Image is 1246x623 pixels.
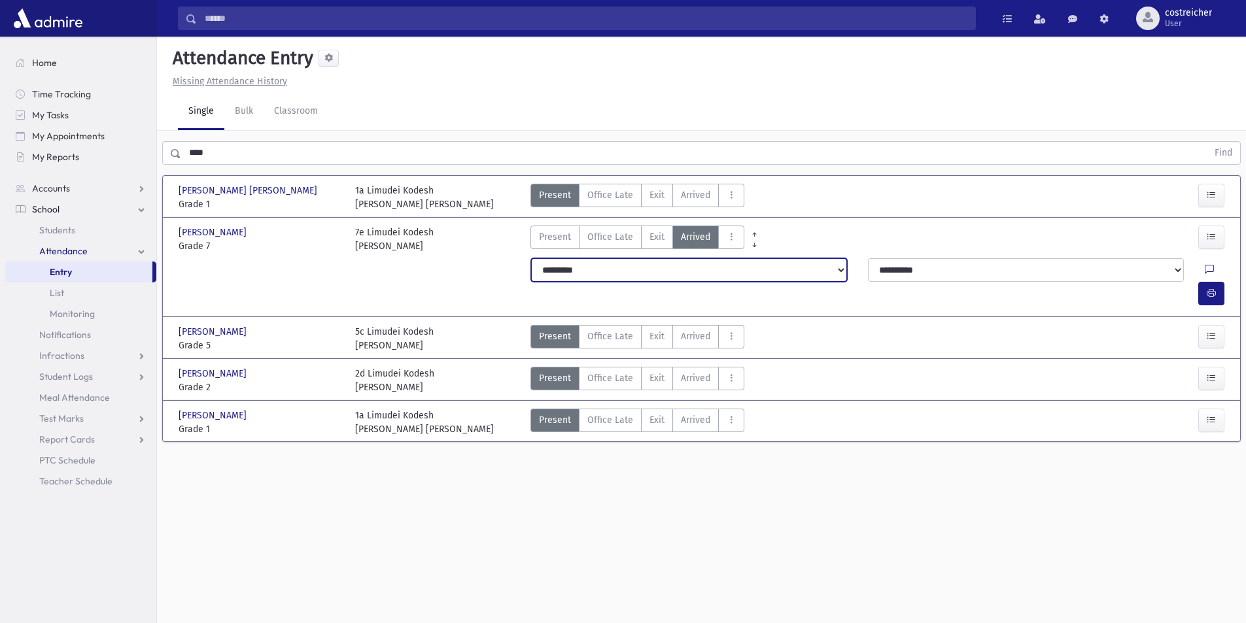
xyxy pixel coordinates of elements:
[5,303,156,324] a: Monitoring
[530,409,744,436] div: AttTypes
[649,413,665,427] span: Exit
[530,226,744,253] div: AttTypes
[39,413,84,424] span: Test Marks
[530,367,744,394] div: AttTypes
[197,7,975,30] input: Search
[681,329,710,343] span: Arrived
[264,93,328,130] a: Classroom
[649,329,665,343] span: Exit
[681,371,710,385] span: Arrived
[50,308,95,320] span: Monitoring
[50,287,64,299] span: List
[1165,18,1212,29] span: User
[1165,8,1212,18] span: costreicher
[530,184,744,211] div: AttTypes
[681,230,710,244] span: Arrived
[179,226,249,239] span: [PERSON_NAME]
[179,380,342,394] span: Grade 2
[355,367,434,394] div: 2d Limudei Kodesh [PERSON_NAME]
[39,245,88,257] span: Attendance
[32,88,91,100] span: Time Tracking
[5,282,156,303] a: List
[5,178,156,199] a: Accounts
[179,239,342,253] span: Grade 7
[167,47,313,69] h5: Attendance Entry
[5,366,156,387] a: Student Logs
[681,413,710,427] span: Arrived
[355,184,494,211] div: 1a Limudei Kodesh [PERSON_NAME] [PERSON_NAME]
[39,371,93,382] span: Student Logs
[530,325,744,352] div: AttTypes
[5,220,156,241] a: Students
[179,409,249,422] span: [PERSON_NAME]
[5,241,156,261] a: Attendance
[5,52,156,73] a: Home
[681,188,710,202] span: Arrived
[539,371,571,385] span: Present
[32,109,69,121] span: My Tasks
[5,429,156,450] a: Report Cards
[179,339,342,352] span: Grade 5
[50,266,72,278] span: Entry
[5,408,156,429] a: Test Marks
[167,76,287,87] a: Missing Attendance History
[587,329,633,343] span: Office Late
[5,345,156,366] a: Infractions
[5,199,156,220] a: School
[539,188,571,202] span: Present
[179,325,249,339] span: [PERSON_NAME]
[649,188,665,202] span: Exit
[5,84,156,105] a: Time Tracking
[5,324,156,345] a: Notifications
[32,182,70,194] span: Accounts
[39,454,95,466] span: PTC Schedule
[179,422,342,436] span: Grade 1
[587,413,633,427] span: Office Late
[179,184,320,197] span: [PERSON_NAME] [PERSON_NAME]
[5,261,152,282] a: Entry
[32,151,79,163] span: My Reports
[649,230,665,244] span: Exit
[5,450,156,471] a: PTC Schedule
[355,226,434,253] div: 7e Limudei Kodesh [PERSON_NAME]
[39,433,95,445] span: Report Cards
[539,230,571,244] span: Present
[179,367,249,380] span: [PERSON_NAME]
[587,371,633,385] span: Office Late
[5,146,156,167] a: My Reports
[224,93,264,130] a: Bulk
[32,203,60,215] span: School
[173,76,287,87] u: Missing Attendance History
[1207,142,1240,164] button: Find
[355,409,494,436] div: 1a Limudei Kodesh [PERSON_NAME] [PERSON_NAME]
[5,471,156,492] a: Teacher Schedule
[587,188,633,202] span: Office Late
[587,230,633,244] span: Office Late
[5,387,156,408] a: Meal Attendance
[355,325,434,352] div: 5c Limudei Kodesh [PERSON_NAME]
[649,371,665,385] span: Exit
[39,224,75,236] span: Students
[179,197,342,211] span: Grade 1
[39,392,110,403] span: Meal Attendance
[39,350,84,362] span: Infractions
[539,329,571,343] span: Present
[32,130,105,142] span: My Appointments
[10,5,86,31] img: AdmirePro
[32,57,57,69] span: Home
[539,413,571,427] span: Present
[5,126,156,146] a: My Appointments
[178,93,224,130] a: Single
[5,105,156,126] a: My Tasks
[39,475,112,487] span: Teacher Schedule
[39,329,91,341] span: Notifications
